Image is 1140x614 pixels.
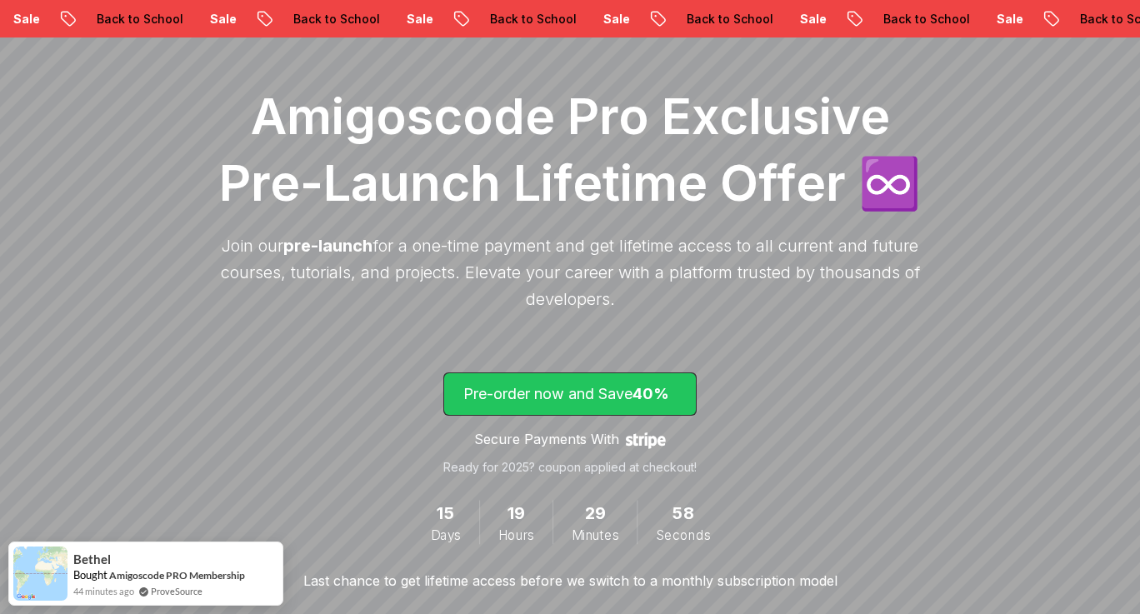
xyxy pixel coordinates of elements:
[109,569,245,582] a: Amigoscode PRO Membership
[463,382,677,406] p: Pre-order now and Save
[572,526,618,544] span: Minutes
[13,547,67,601] img: provesource social proof notification image
[474,429,619,449] p: Secure Payments With
[632,385,669,402] span: 40%
[655,11,708,27] p: Sale
[303,571,837,591] p: Last chance to get lifetime access before we switch to a monthly subscription model
[436,501,454,527] span: 15 Days
[458,11,512,27] p: Sale
[507,501,525,527] span: 19 Hours
[738,11,852,27] p: Back to School
[73,584,134,598] span: 44 minutes ago
[212,82,928,216] h1: Amigoscode Pro Exclusive Pre-Launch Lifetime Offer ♾️
[262,11,315,27] p: Sale
[345,11,458,27] p: Back to School
[73,552,111,567] span: Bethel
[73,568,107,582] span: Bought
[656,526,710,544] span: Seconds
[65,11,118,27] p: Sale
[212,232,928,312] p: Join our for a one-time payment and get lifetime access to all current and future courses, tutori...
[852,11,905,27] p: Sale
[584,501,605,527] span: 29 Minutes
[443,372,697,476] a: lifetime-access
[1048,11,1102,27] p: Sale
[542,11,655,27] p: Back to School
[430,526,460,544] span: Days
[672,501,693,527] span: 58 Seconds
[935,11,1048,27] p: Back to School
[151,584,202,598] a: ProveSource
[283,236,372,256] span: pre-launch
[443,459,697,476] p: Ready for 2025? coupon applied at checkout!
[148,11,262,27] p: Back to School
[498,526,534,544] span: Hours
